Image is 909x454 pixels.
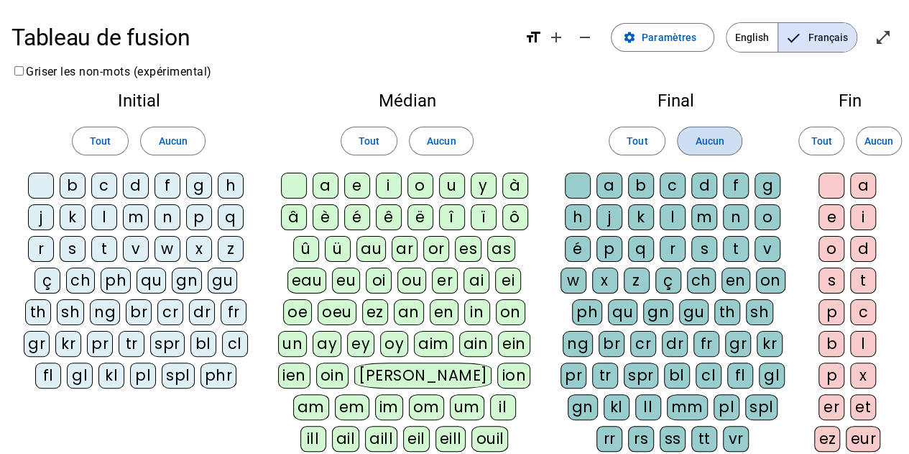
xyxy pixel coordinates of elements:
div: ail [332,426,360,452]
div: gl [67,363,93,389]
div: w [560,268,586,294]
div: s [818,268,844,294]
div: qu [608,299,637,325]
div: q [628,236,654,262]
span: Tout [359,132,379,150]
div: ey [347,331,374,357]
span: Paramètres [642,29,696,46]
div: è [313,204,338,230]
div: eu [332,268,360,294]
div: a [596,173,622,199]
span: Français [778,23,857,52]
div: s [60,236,86,262]
div: ü [325,236,351,262]
div: un [278,331,307,357]
button: Tout [609,127,665,155]
span: Tout [811,132,831,150]
div: an [394,299,424,325]
div: cr [157,299,183,325]
div: vr [723,426,749,452]
div: n [723,204,749,230]
div: tr [592,363,618,389]
div: um [450,394,484,420]
div: aim [414,331,453,357]
div: ouil [471,426,508,452]
div: gl [759,363,785,389]
div: r [28,236,54,262]
div: ll [635,394,661,420]
div: i [376,173,402,199]
div: a [313,173,338,199]
div: ch [66,268,95,294]
div: â [281,204,307,230]
div: t [723,236,749,262]
mat-icon: format_size [525,29,542,46]
div: t [91,236,117,262]
mat-button-toggle-group: Language selection [726,22,857,53]
div: p [818,363,844,389]
input: Griser les non-mots (expérimental) [14,66,24,76]
div: gr [24,331,50,357]
div: ï [471,204,497,230]
div: tr [119,331,144,357]
div: eill [435,426,466,452]
div: o [755,204,780,230]
div: c [91,173,117,199]
div: ai [463,268,489,294]
button: Paramètres [611,23,714,52]
button: Tout [341,127,397,155]
div: gr [725,331,751,357]
button: Aucun [677,127,742,155]
mat-icon: remove [576,29,594,46]
div: é [344,204,370,230]
h2: Initial [23,92,254,109]
div: fl [35,363,61,389]
div: eur [846,426,880,452]
div: en [721,268,750,294]
div: m [123,204,149,230]
div: b [818,331,844,357]
div: rs [628,426,654,452]
div: im [375,394,403,420]
div: p [186,204,212,230]
div: ph [101,268,131,294]
mat-icon: settings [623,31,636,44]
div: x [186,236,212,262]
div: gn [568,394,598,420]
div: phr [200,363,237,389]
div: l [850,331,876,357]
div: eil [403,426,430,452]
div: th [25,299,51,325]
div: q [218,204,244,230]
div: c [660,173,686,199]
span: English [726,23,778,52]
div: z [218,236,244,262]
div: h [218,173,244,199]
div: qu [137,268,166,294]
div: b [60,173,86,199]
div: [PERSON_NAME] [354,363,492,389]
div: kr [55,331,81,357]
div: oeu [318,299,356,325]
span: Tout [627,132,647,150]
div: ion [497,363,530,389]
div: g [186,173,212,199]
span: Aucun [427,132,456,150]
div: ay [313,331,341,357]
div: l [660,204,686,230]
div: sh [746,299,773,325]
div: dr [662,331,688,357]
div: î [439,204,465,230]
div: f [154,173,180,199]
div: kl [604,394,629,420]
div: oi [366,268,392,294]
div: ain [459,331,493,357]
div: ô [502,204,528,230]
div: e [344,173,370,199]
div: m [691,204,717,230]
div: i [850,204,876,230]
div: d [850,236,876,262]
div: bl [190,331,216,357]
button: Tout [798,127,844,155]
button: Augmenter la taille de la police [542,23,571,52]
